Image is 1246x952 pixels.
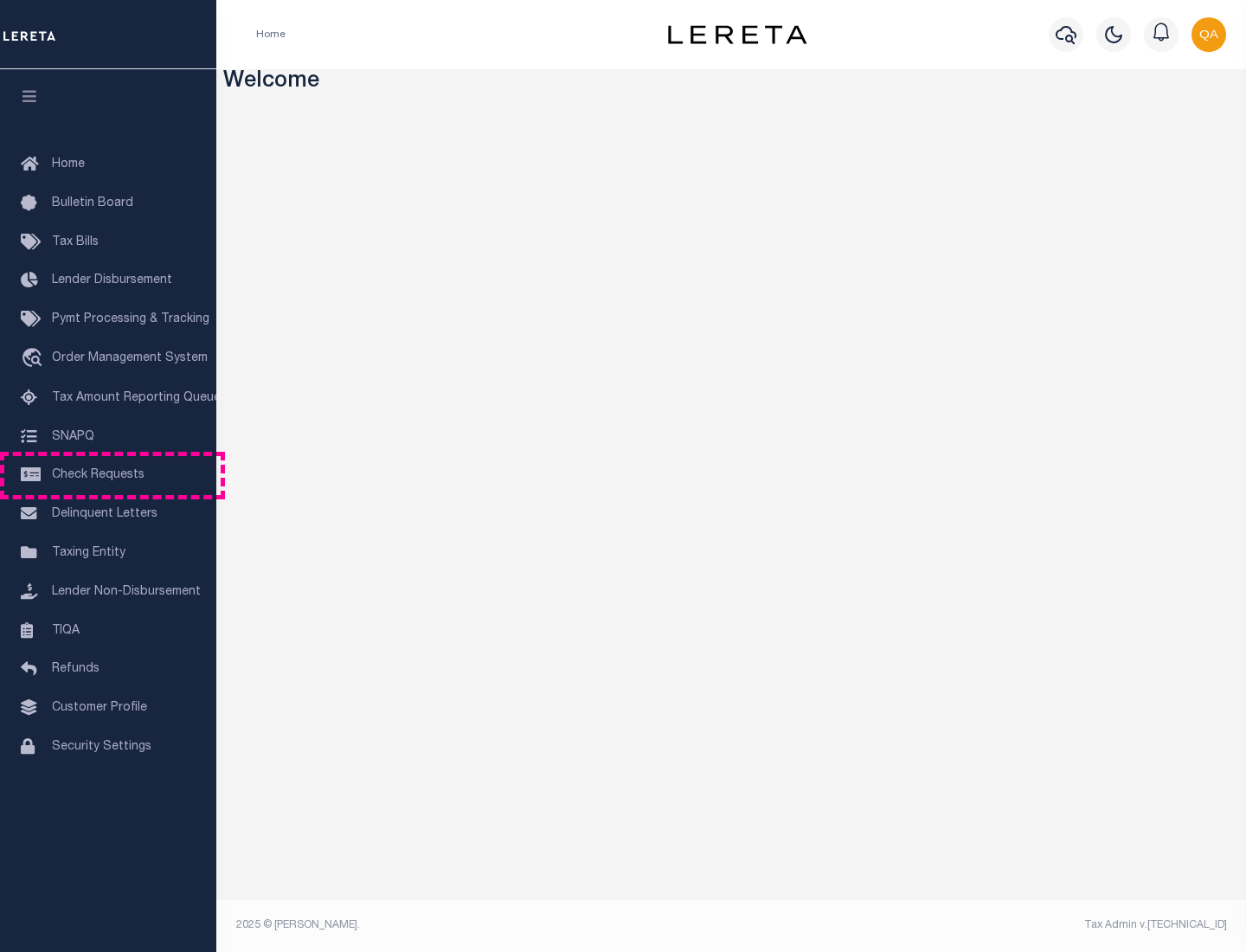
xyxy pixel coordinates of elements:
[52,547,125,559] span: Taxing Entity
[52,663,100,675] span: Refunds
[52,236,99,248] span: Tax Bills
[52,158,85,170] span: Home
[52,197,133,209] span: Bulletin Board
[52,430,94,442] span: SNAPQ
[52,624,80,636] span: TIQA
[744,917,1227,933] div: Tax Admin v.[TECHNICAL_ID]
[52,392,221,404] span: Tax Amount Reporting Queue
[223,917,732,933] div: 2025 © [PERSON_NAME].
[52,508,157,520] span: Delinquent Letters
[52,741,151,753] span: Security Settings
[668,25,806,44] img: logo-dark.svg
[52,702,147,714] span: Customer Profile
[52,469,145,481] span: Check Requests
[256,27,286,42] li: Home
[52,274,172,286] span: Lender Disbursement
[52,352,208,364] span: Order Management System
[52,313,209,325] span: Pymt Processing & Tracking
[1191,17,1226,52] img: svg+xml;base64,PHN2ZyB4bWxucz0iaHR0cDovL3d3dy53My5vcmcvMjAwMC9zdmciIHBvaW50ZXItZXZlbnRzPSJub25lIi...
[21,348,48,370] i: travel_explore
[223,69,1240,96] h3: Welcome
[52,586,201,598] span: Lender Non-Disbursement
